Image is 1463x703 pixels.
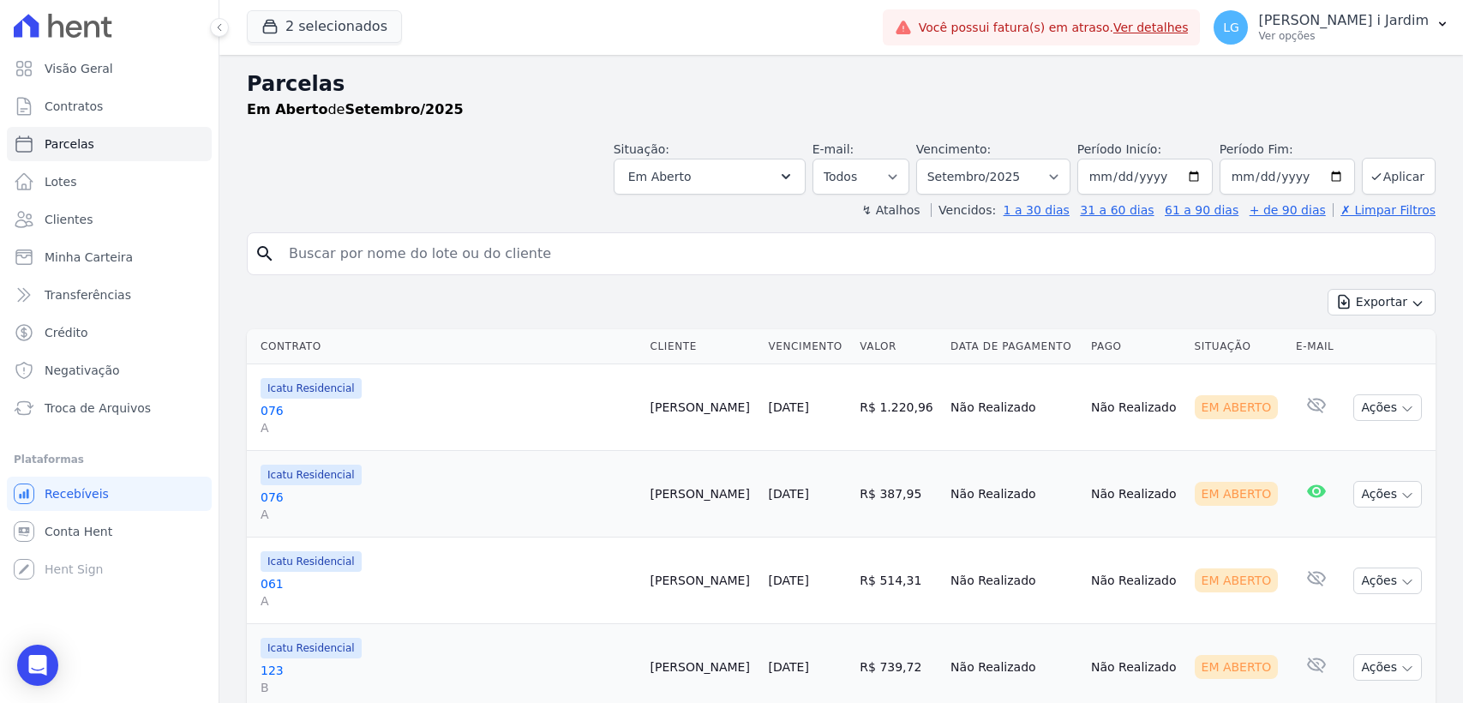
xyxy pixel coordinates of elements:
[7,391,212,425] a: Troca de Arquivos
[1353,481,1422,508] button: Ações
[247,101,327,117] strong: Em Aberto
[628,166,692,187] span: Em Aberto
[7,127,212,161] a: Parcelas
[45,135,94,153] span: Parcelas
[7,353,212,388] a: Negativação
[1353,394,1422,421] button: Ações
[247,69,1436,99] h2: Parcelas
[279,237,1428,271] input: Buscar por nome do lote ou do cliente
[45,286,131,303] span: Transferências
[1084,538,1187,624] td: Não Realizado
[7,477,212,511] a: Recebíveis
[853,364,944,451] td: R$ 1.220,96
[644,451,762,538] td: [PERSON_NAME]
[1113,21,1189,34] a: Ver detalhes
[1084,329,1187,364] th: Pago
[1362,158,1436,195] button: Aplicar
[14,449,205,470] div: Plataformas
[1223,21,1239,33] span: LG
[261,638,362,658] span: Icatu Residencial
[7,315,212,350] a: Crédito
[261,419,637,436] span: A
[247,99,464,120] p: de
[261,551,362,572] span: Icatu Residencial
[7,240,212,274] a: Minha Carteira
[944,451,1084,538] td: Não Realizado
[1195,655,1279,679] div: Em Aberto
[916,142,991,156] label: Vencimento:
[7,278,212,312] a: Transferências
[1195,482,1279,506] div: Em Aberto
[644,329,762,364] th: Cliente
[1200,3,1463,51] button: LG [PERSON_NAME] i Jardim Ver opções
[1080,203,1154,217] a: 31 a 60 dias
[45,362,120,379] span: Negativação
[45,324,88,341] span: Crédito
[261,662,637,696] a: 123B
[861,203,920,217] label: ↯ Atalhos
[644,364,762,451] td: [PERSON_NAME]
[1195,395,1279,419] div: Em Aberto
[1195,568,1279,592] div: Em Aberto
[769,400,809,414] a: [DATE]
[261,575,637,610] a: 061A
[7,51,212,86] a: Visão Geral
[7,165,212,199] a: Lotes
[17,645,58,686] div: Open Intercom Messenger
[45,485,109,502] span: Recebíveis
[45,249,133,266] span: Minha Carteira
[1188,329,1290,364] th: Situação
[944,329,1084,364] th: Data de Pagamento
[261,506,637,523] span: A
[261,465,362,485] span: Icatu Residencial
[1333,203,1436,217] a: ✗ Limpar Filtros
[7,514,212,549] a: Conta Hent
[1220,141,1355,159] label: Período Fim:
[45,98,103,115] span: Contratos
[1250,203,1326,217] a: + de 90 dias
[45,400,151,417] span: Troca de Arquivos
[769,574,809,587] a: [DATE]
[1258,12,1429,29] p: [PERSON_NAME] i Jardim
[345,101,463,117] strong: Setembro/2025
[944,538,1084,624] td: Não Realizado
[247,10,402,43] button: 2 selecionados
[7,89,212,123] a: Contratos
[261,378,362,399] span: Icatu Residencial
[944,364,1084,451] td: Não Realizado
[45,60,113,77] span: Visão Geral
[45,211,93,228] span: Clientes
[644,538,762,624] td: [PERSON_NAME]
[1353,654,1422,681] button: Ações
[853,329,944,364] th: Valor
[853,451,944,538] td: R$ 387,95
[762,329,854,364] th: Vencimento
[1165,203,1238,217] a: 61 a 90 dias
[7,202,212,237] a: Clientes
[247,329,644,364] th: Contrato
[261,489,637,523] a: 076A
[919,19,1189,37] span: Você possui fatura(s) em atraso.
[1328,289,1436,315] button: Exportar
[1353,568,1422,594] button: Ações
[45,173,77,190] span: Lotes
[769,487,809,501] a: [DATE]
[255,243,275,264] i: search
[812,142,854,156] label: E-mail:
[261,592,637,610] span: A
[614,142,669,156] label: Situação:
[1084,451,1187,538] td: Não Realizado
[614,159,806,195] button: Em Aberto
[261,679,637,696] span: B
[853,538,944,624] td: R$ 514,31
[931,203,996,217] label: Vencidos:
[1289,329,1343,364] th: E-mail
[1084,364,1187,451] td: Não Realizado
[261,402,637,436] a: 076A
[1258,29,1429,43] p: Ver opções
[769,660,809,674] a: [DATE]
[45,523,112,540] span: Conta Hent
[1077,142,1161,156] label: Período Inicío:
[1004,203,1070,217] a: 1 a 30 dias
